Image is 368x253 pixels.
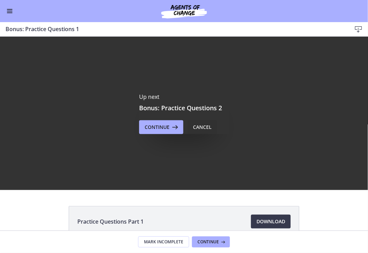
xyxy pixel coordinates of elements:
[197,239,219,245] span: Continue
[251,215,291,228] a: Download
[139,104,229,112] h3: Bonus: Practice Questions 2
[139,93,229,101] p: Up next
[144,239,183,245] span: Mark Incomplete
[256,217,285,226] span: Download
[193,123,212,131] div: Cancel
[139,120,183,134] button: Continue
[143,3,225,19] img: Agents of Change Social Work Test Prep
[77,217,144,226] span: Practice Questions Part 1
[187,120,217,134] button: Cancel
[145,123,170,131] span: Continue
[192,236,230,247] button: Continue
[6,25,340,33] h3: Bonus: Practice Questions 1
[6,7,14,15] button: Enable menu
[138,236,189,247] button: Mark Incomplete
